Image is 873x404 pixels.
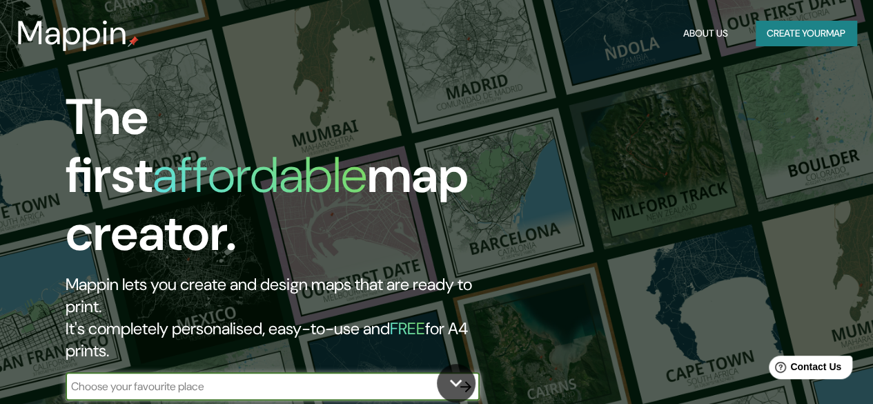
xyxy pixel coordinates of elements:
button: Create yourmap [756,21,856,46]
iframe: Help widget launcher [750,350,858,389]
h5: FREE [390,318,425,339]
input: Choose your favourite place [66,378,452,394]
h1: affordable [153,143,367,207]
button: About Us [678,21,734,46]
h2: Mappin lets you create and design maps that are ready to print. It's completely personalised, eas... [66,273,502,362]
h3: Mappin [17,14,128,52]
img: mappin-pin [128,36,139,47]
h1: The first map creator. [66,88,502,273]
